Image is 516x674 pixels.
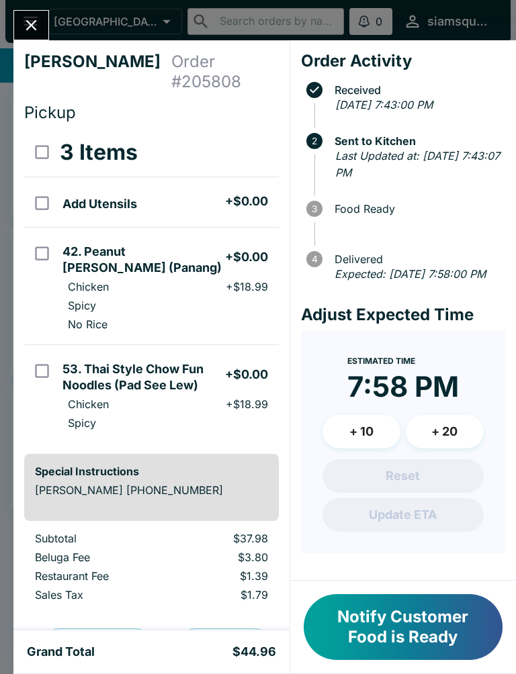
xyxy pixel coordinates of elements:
[24,103,76,122] span: Pickup
[335,149,500,180] em: Last Updated at: [DATE] 7:43:07 PM
[232,644,276,660] h5: $44.96
[35,588,159,601] p: Sales Tax
[180,532,268,545] p: $37.98
[347,369,459,404] time: 7:58 PM
[62,244,224,276] h5: 42. Peanut [PERSON_NAME] (Panang)
[24,128,279,443] table: orders table
[335,98,433,111] em: [DATE] 7:43:00 PM
[68,299,96,312] p: Spicy
[225,249,268,265] h5: + $0.00
[24,52,171,92] h4: [PERSON_NAME]
[62,196,137,212] h5: Add Utensils
[328,135,505,147] span: Sent to Kitchen
[171,52,279,92] h4: Order # 205808
[62,361,224,393] h5: 53. Thai Style Chow Fun Noodles (Pad See Lew)
[27,644,95,660] h5: Grand Total
[322,415,400,448] button: + 10
[226,280,268,293] p: + $18.99
[68,280,109,293] p: Chicken
[68,318,107,331] p: No Rice
[35,569,159,583] p: Restaurant Fee
[347,356,415,366] span: Estimated Time
[35,532,159,545] p: Subtotal
[180,550,268,564] p: $3.80
[328,253,505,265] span: Delivered
[60,139,138,166] h3: 3 Items
[68,416,96,430] p: Spicy
[225,367,268,383] h5: + $0.00
[35,483,268,497] p: [PERSON_NAME] [PHONE_NUMBER]
[312,203,317,214] text: 3
[35,550,159,564] p: Beluga Fee
[226,397,268,411] p: + $18.99
[301,51,505,71] h4: Order Activity
[225,193,268,209] h5: + $0.00
[406,415,484,448] button: + 20
[304,594,503,660] button: Notify Customer Food is Ready
[328,203,505,215] span: Food Ready
[335,267,486,281] em: Expected: [DATE] 7:58:00 PM
[35,465,268,478] h6: Special Instructions
[180,588,268,601] p: $1.79
[312,136,317,146] text: 2
[24,532,279,607] table: orders table
[301,305,505,325] h4: Adjust Expected Time
[180,569,268,583] p: $1.39
[14,11,48,40] button: Close
[311,254,317,264] text: 4
[328,84,505,96] span: Received
[68,397,109,411] p: Chicken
